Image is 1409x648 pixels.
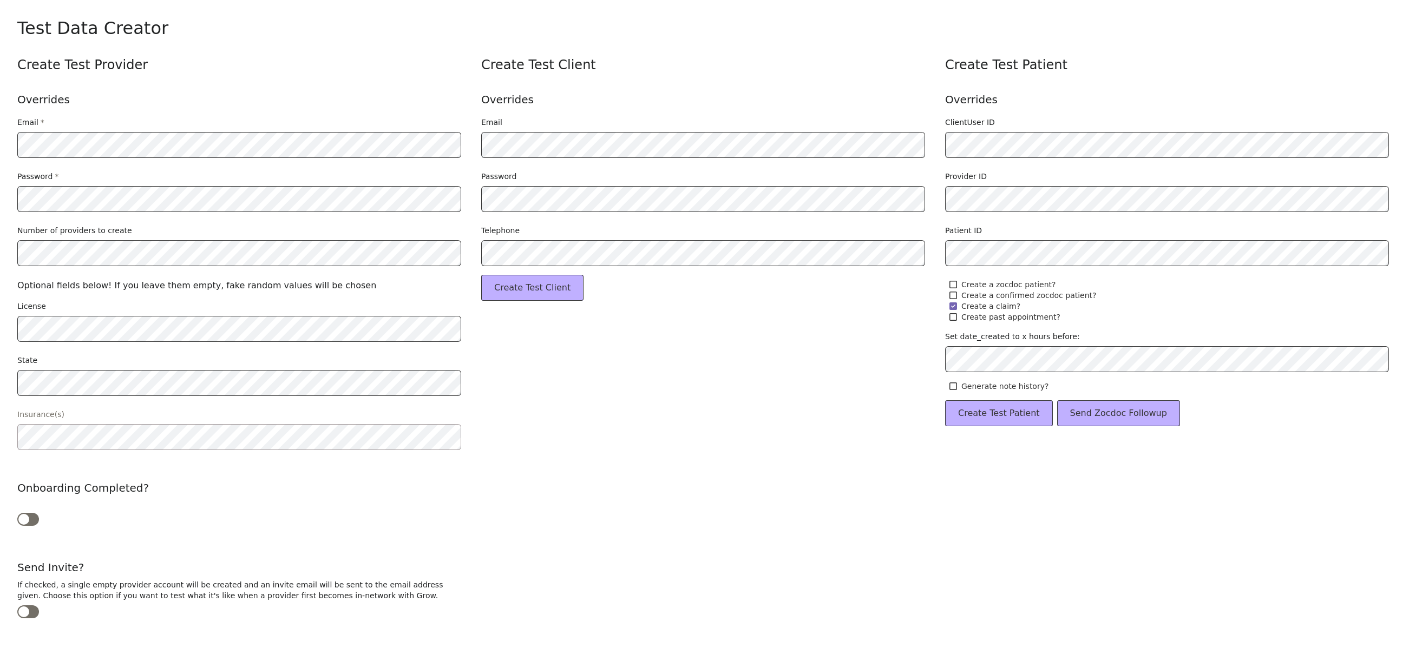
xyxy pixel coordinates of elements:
[945,400,1053,426] button: Create Test Patient
[17,301,46,312] label: License
[17,579,464,601] div: If checked, a single empty provider account will be created and an invite email will be sent to t...
[961,312,1060,322] span: Create past appointment?
[17,56,464,74] div: Create Test Provider
[481,117,502,128] label: Email
[17,424,461,450] button: open menu
[17,17,1392,39] div: Test Data Creator
[17,355,37,366] label: State
[961,381,1048,392] span: Generate note history?
[17,480,149,495] label: Onboarding Completed?
[481,171,516,182] label: Password
[17,370,461,396] button: open menu
[961,279,1056,290] span: Create a zocdoc patient?
[481,91,928,108] div: Overrides
[1057,400,1180,426] button: Send Zocdoc Followup
[961,290,1097,301] span: Create a confirmed zocdoc patient?
[17,409,64,420] label: Insurance(s)
[17,225,132,236] label: Number of providers to create
[17,117,44,128] label: Email
[945,331,1080,342] label: Set date_created to x hours before:
[945,171,987,182] label: Provider ID
[945,225,982,236] label: Patient ID
[945,91,1392,108] div: Overrides
[481,56,928,74] div: Create Test Client
[481,225,520,236] label: Telephone
[17,560,84,575] label: Send Invite?
[945,117,995,128] label: ClientUser ID
[481,275,584,301] button: Create Test Client
[945,56,1392,74] div: Create Test Patient
[17,171,58,182] label: Password
[961,301,1020,312] span: Create a claim?
[17,91,464,108] div: Overrides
